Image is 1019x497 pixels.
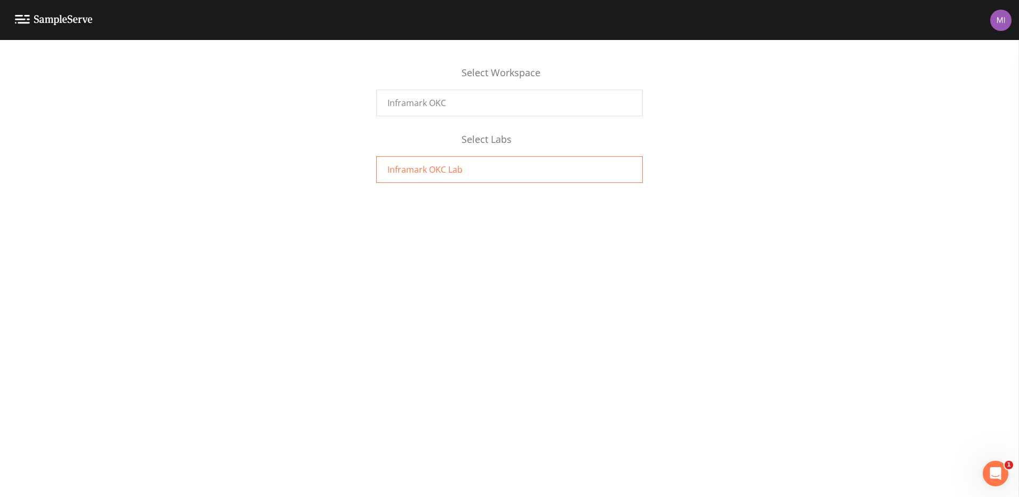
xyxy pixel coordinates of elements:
a: Inframark OKC [376,90,643,116]
div: Select Labs [376,132,643,156]
div: Select Workspace [376,66,643,90]
span: Inframark OKC Lab [387,163,463,176]
img: 11d739c36d20347f7b23fdbf2a9dc2c5 [990,10,1012,31]
img: logo [15,15,93,25]
span: 1 [1005,461,1013,469]
iframe: Intercom live chat [983,461,1008,486]
a: Inframark OKC Lab [376,156,643,183]
span: Inframark OKC [387,97,446,109]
